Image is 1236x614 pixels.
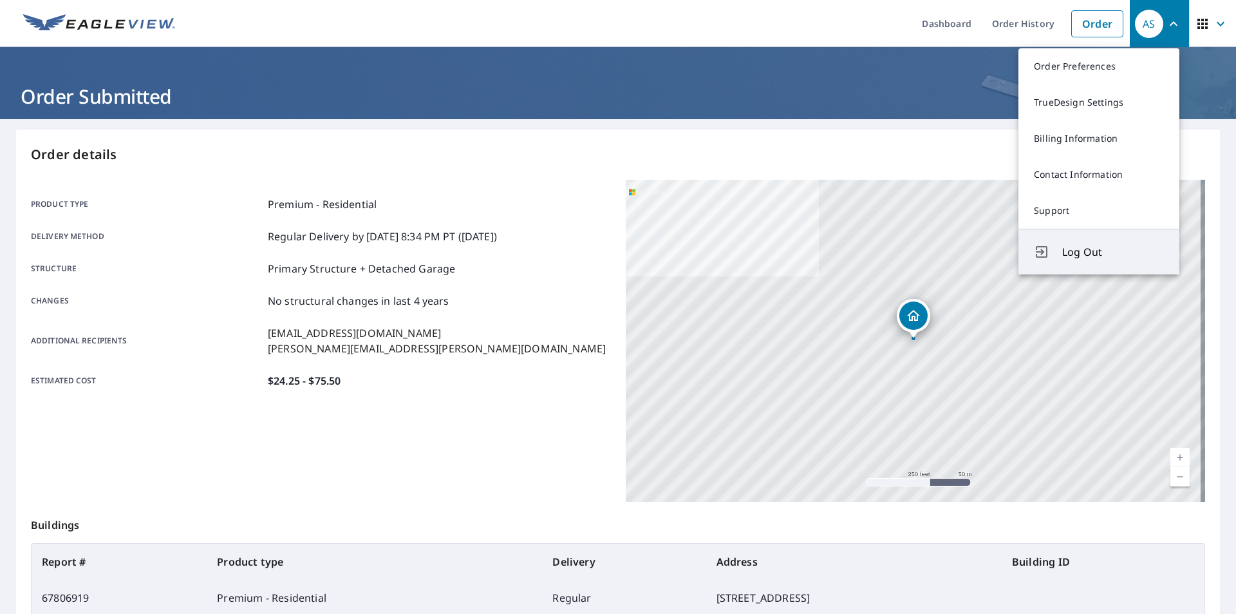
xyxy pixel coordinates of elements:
[1018,120,1179,157] a: Billing Information
[268,373,341,389] p: $24.25 - $75.50
[268,261,455,276] p: Primary Structure + Detached Garage
[897,299,930,339] div: Dropped pin, building 1, Residential property, 15711 32 AVE SURREY BC V3Z9V1
[1018,48,1179,84] a: Order Preferences
[1018,229,1179,274] button: Log Out
[1018,157,1179,193] a: Contact Information
[1170,448,1190,467] a: Current Level 17, Zoom In
[1170,467,1190,486] a: Current Level 17, Zoom Out
[31,261,263,276] p: Structure
[706,544,1002,580] th: Address
[268,325,606,341] p: [EMAIL_ADDRESS][DOMAIN_NAME]
[268,293,449,309] p: No structural changes in last 4 years
[1062,244,1164,260] span: Log Out
[1002,544,1204,580] th: Building ID
[32,544,207,580] th: Report #
[1135,10,1163,38] div: AS
[15,83,1221,110] h1: Order Submitted
[31,197,263,212] p: Product type
[268,229,497,244] p: Regular Delivery by [DATE] 8:34 PM PT ([DATE])
[31,229,263,244] p: Delivery method
[1018,193,1179,229] a: Support
[207,544,542,580] th: Product type
[1071,10,1123,37] a: Order
[542,544,706,580] th: Delivery
[23,14,175,34] img: EV Logo
[31,502,1205,543] p: Buildings
[31,293,263,309] p: Changes
[31,145,1205,164] p: Order details
[31,325,263,356] p: Additional recipients
[31,373,263,389] p: Estimated cost
[268,341,606,356] p: [PERSON_NAME][EMAIL_ADDRESS][PERSON_NAME][DOMAIN_NAME]
[268,197,377,212] p: Premium - Residential
[1018,84,1179,120] a: TrueDesign Settings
